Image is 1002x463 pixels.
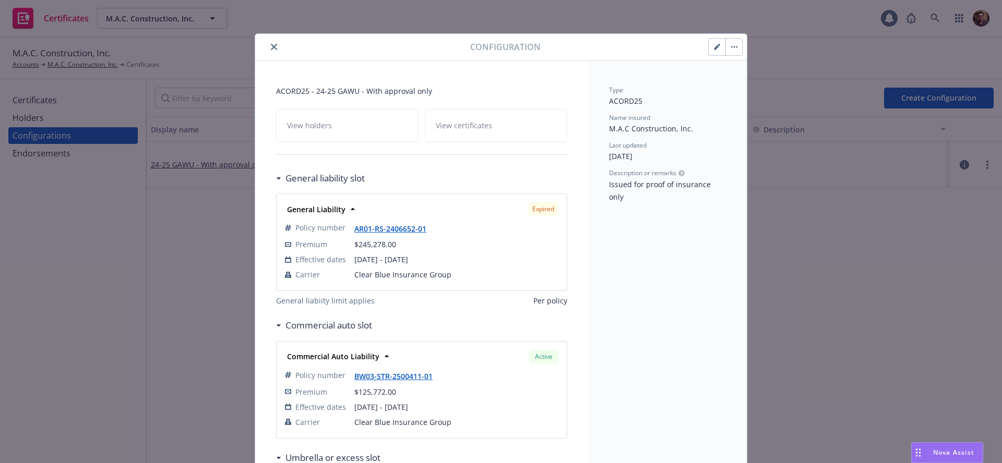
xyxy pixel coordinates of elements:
span: AR01-RS-2406652-01 [354,223,435,234]
span: [DATE] - [DATE] [354,401,558,412]
span: Active [533,352,554,361]
span: Description or remarks [609,168,676,177]
span: Per policy [533,295,567,306]
span: Name insured [609,113,650,122]
a: BW03-STR-2500411-01 [354,371,441,381]
span: Premium [295,386,327,397]
span: Premium [295,239,327,250]
span: Clear Blue Insurance Group [354,269,558,280]
strong: Commercial Auto Liability [287,351,379,361]
div: General liability slot [276,172,365,185]
span: [DATE] [609,151,633,161]
span: $245,278.00 [354,239,396,249]
span: Policy number [295,370,345,381]
div: Drag to move [912,443,925,462]
span: Carrier [295,269,320,280]
h3: General liability slot [285,172,365,185]
h3: Commercial auto slot [285,319,372,332]
span: Effective dates [295,401,346,412]
button: Nova Assist [911,442,983,463]
span: Nova Assist [933,448,974,457]
span: Issued for proof of insurance only [609,179,713,202]
span: Policy number [295,222,345,233]
span: [DATE] - [DATE] [354,254,558,265]
span: BW03-STR-2500411-01 [354,370,441,382]
span: Effective dates [295,254,346,265]
span: Last updated [609,141,647,150]
span: $125,772.00 [354,387,396,397]
span: Carrier [295,417,320,428]
span: ACORD25 - 24-25 GAWU - With approval only [276,86,567,96]
span: Configuration [470,41,541,53]
button: close [268,41,280,53]
strong: General Liability [287,204,345,214]
span: Expired [532,204,554,214]
span: Clear Blue Insurance Group [354,417,558,428]
span: General liabiity limit applies [276,295,375,306]
span: ACORD25 [609,96,642,106]
span: M.A.C Construction, Inc. [609,124,693,133]
span: Type [609,86,623,94]
a: AR01-RS-2406652-01 [354,224,435,234]
div: Commercial auto slot [276,319,372,332]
